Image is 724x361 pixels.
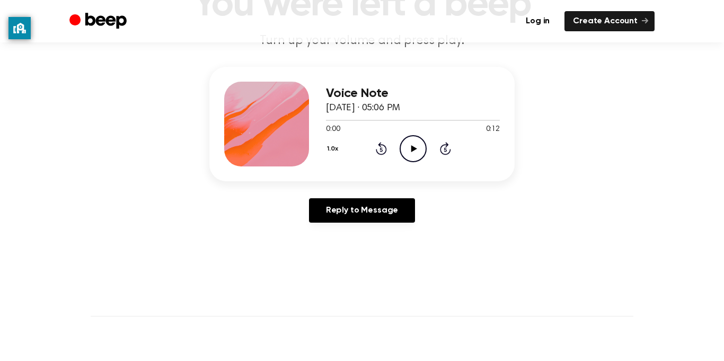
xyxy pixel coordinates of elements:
span: 0:12 [486,124,500,135]
span: [DATE] · 05:06 PM [326,103,400,113]
a: Log in [517,11,558,31]
button: 1.0x [326,140,342,158]
h3: Voice Note [326,86,500,101]
a: Create Account [564,11,655,31]
span: 0:00 [326,124,340,135]
a: Reply to Message [309,198,415,223]
a: Beep [69,11,129,32]
button: privacy banner [8,17,31,39]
